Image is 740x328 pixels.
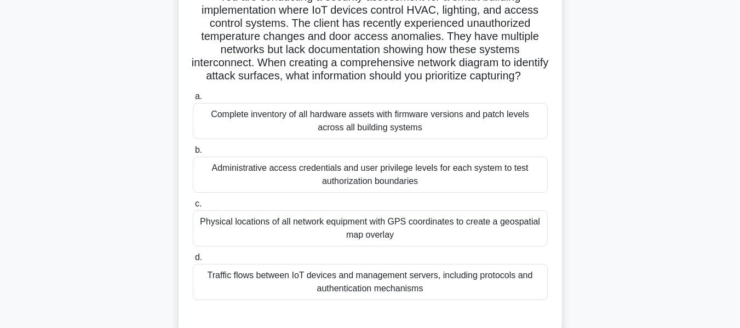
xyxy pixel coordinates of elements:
[193,103,548,139] div: Complete inventory of all hardware assets with firmware versions and patch levels across all buil...
[195,252,202,262] span: d.
[193,157,548,193] div: Administrative access credentials and user privilege levels for each system to test authorization...
[195,199,202,208] span: c.
[195,145,202,154] span: b.
[193,264,548,300] div: Traffic flows between IoT devices and management servers, including protocols and authentication ...
[193,210,548,246] div: Physical locations of all network equipment with GPS coordinates to create a geospatial map overlay
[195,91,202,101] span: a.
